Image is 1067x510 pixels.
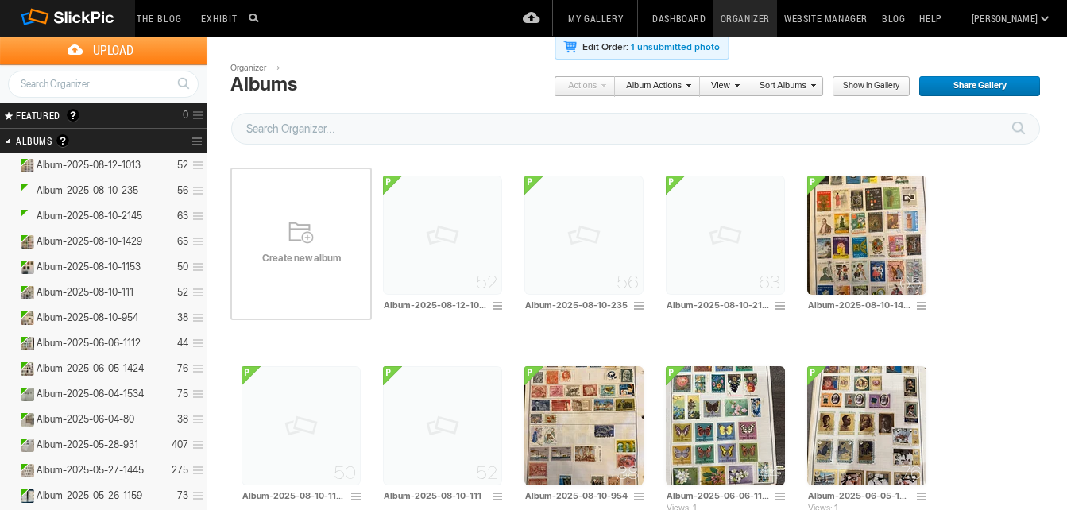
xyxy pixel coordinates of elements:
[524,176,644,295] img: pix.gif
[666,176,785,295] img: pix.gif
[807,366,926,485] img: IMG_0937.webp
[2,159,17,171] a: Expand
[37,439,138,451] span: Album-2025-05-28-931
[14,388,35,401] ins: Public Album
[832,76,910,97] a: Show in Gallery
[524,366,644,485] img: IMG_1666.webp
[37,210,142,222] span: Album-2025-08-10-2145
[14,413,35,427] ins: Public Album
[231,113,1040,145] input: Search Organizer...
[2,362,17,374] a: Expand
[19,37,207,64] span: Upload
[918,76,1030,97] span: Share Gallery
[11,109,60,122] span: FEATURED
[37,362,144,375] span: Album-2025-06-05-1424
[37,337,141,350] span: Album-2025-06-06-1112
[807,298,912,312] input: Album-2025-08-10-1429
[246,8,265,27] input: Search photos on SlickPic...
[37,413,134,426] span: Album-2025-06-04-80
[383,298,488,312] input: Album-2025-08-12-1013
[14,489,35,503] ins: Public Album
[16,129,149,153] h2: Albums
[242,366,361,485] img: pix.gif
[37,464,144,477] span: Album-2025-05-27-1445
[476,276,497,288] span: 52
[617,466,639,479] span: 38
[758,466,780,479] span: 44
[617,276,639,288] span: 56
[2,286,17,298] a: Expand
[37,235,142,248] span: Album-2025-08-10-1429
[666,366,785,485] img: IMG_0986.webp
[748,76,816,97] a: Sort Albums
[8,71,199,98] input: Search Organizer...
[2,210,17,222] a: Expand
[807,489,912,503] input: Album-2025-06-05-1424
[14,439,35,452] ins: Public Album
[2,388,17,400] a: Expand
[383,366,502,485] img: pix.gif
[759,276,780,288] span: 63
[666,298,771,312] input: Album-2025-08-10-2145
[14,362,35,376] ins: Public Album
[2,489,17,501] a: Expand
[383,176,502,295] img: pix.gif
[14,311,35,325] ins: Public Album
[2,311,17,323] a: Expand
[524,489,629,503] input: Album-2025-08-10-954
[2,337,17,349] a: Expand
[37,489,142,502] span: Album-2025-05-26-1159
[2,184,17,196] a: Expand
[334,466,356,479] span: 50
[2,413,17,425] a: Expand
[14,286,35,299] ins: Public Album
[37,159,141,172] span: Album-2025-08-12-1013
[476,466,497,479] span: 52
[14,159,35,172] ins: Public Album
[901,466,922,479] span: 76
[2,439,17,450] a: Expand
[615,76,691,97] a: Album Actions
[524,298,629,312] input: Album-2025-08-10-235
[631,41,720,53] a: 1 unsubmitted photo
[242,489,346,503] input: Album-2025-08-10-1153
[37,311,138,324] span: Album-2025-08-10-954
[14,184,35,198] ins: Public Album
[14,464,35,477] ins: Public Album
[2,235,17,247] a: Expand
[230,252,372,265] span: Create new album
[14,261,35,274] ins: Public Album
[700,76,740,97] a: View
[807,176,926,295] img: IMG_1845.webp
[168,70,198,97] a: Search
[554,76,606,97] a: Actions
[582,41,628,53] b: Edit Order:
[2,464,17,476] a: Expand
[899,276,922,288] span: 65
[37,261,141,273] span: Album-2025-08-10-1153
[383,489,488,503] input: Album-2025-08-10-111
[14,210,35,223] ins: Public Album
[832,76,899,97] span: Show in Gallery
[230,73,297,95] div: Albums
[14,337,35,350] ins: Public Album
[2,261,17,272] a: Expand
[37,286,133,299] span: Album-2025-08-10-111
[14,235,35,249] ins: Public Album
[37,388,144,400] span: Album-2025-06-04-1534
[666,489,771,503] input: Album-2025-06-06-1112
[37,184,138,197] span: Album-2025-08-10-235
